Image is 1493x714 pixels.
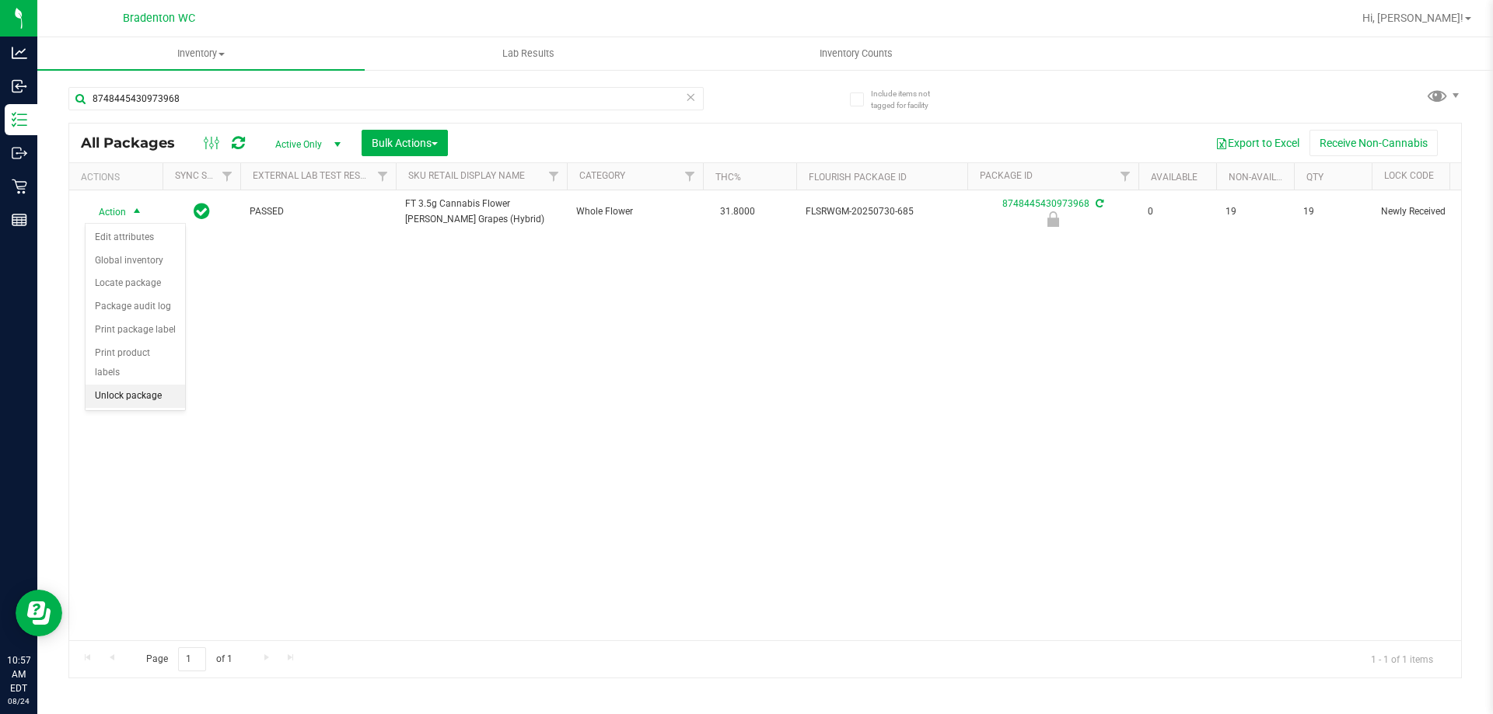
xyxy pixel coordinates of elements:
[86,295,185,319] li: Package audit log
[12,179,27,194] inline-svg: Retail
[715,172,741,183] a: THC%
[1381,204,1479,219] span: Newly Received
[86,342,185,385] li: Print product labels
[372,137,438,149] span: Bulk Actions
[68,87,704,110] input: Search Package ID, Item Name, SKU, Lot or Part Number...
[365,37,692,70] a: Lab Results
[1358,647,1446,670] span: 1 - 1 of 1 items
[12,212,27,228] inline-svg: Reports
[1148,204,1207,219] span: 0
[1226,204,1285,219] span: 19
[16,590,62,636] iframe: Resource center
[86,385,185,408] li: Unlock package
[1113,163,1138,190] a: Filter
[1229,172,1298,183] a: Non-Available
[37,37,365,70] a: Inventory
[81,134,191,152] span: All Packages
[194,200,210,222] span: In Sync
[86,319,185,342] li: Print package label
[712,200,763,223] span: 31.8000
[809,172,907,183] a: Flourish Package ID
[370,163,396,190] a: Filter
[250,204,386,219] span: PASSED
[133,647,245,671] span: Page of 1
[965,211,1141,227] div: Newly Received
[1002,198,1089,209] a: 8748445430973968
[215,163,240,190] a: Filter
[871,88,949,111] span: Include items not tagged for facility
[1205,130,1309,156] button: Export to Excel
[579,170,625,181] a: Category
[692,37,1019,70] a: Inventory Counts
[86,272,185,295] li: Locate package
[1306,172,1323,183] a: Qty
[85,201,127,223] span: Action
[1362,12,1463,24] span: Hi, [PERSON_NAME]!
[37,47,365,61] span: Inventory
[799,47,914,61] span: Inventory Counts
[541,163,567,190] a: Filter
[7,653,30,695] p: 10:57 AM EDT
[1303,204,1362,219] span: 19
[362,130,448,156] button: Bulk Actions
[12,145,27,161] inline-svg: Outbound
[86,249,185,273] li: Global inventory
[980,170,1033,181] a: Package ID
[1093,198,1103,209] span: Sync from Compliance System
[405,197,558,226] span: FT 3.5g Cannabis Flower [PERSON_NAME] Grapes (Hybrid)
[86,226,185,249] li: Edit attributes
[128,201,147,223] span: select
[1151,172,1198,183] a: Available
[806,204,958,219] span: FLSRWGM-20250730-685
[7,695,30,707] p: 08/24
[12,45,27,61] inline-svg: Analytics
[1309,130,1438,156] button: Receive Non-Cannabis
[1384,170,1434,181] a: Lock Code
[178,647,206,671] input: 1
[576,204,694,219] span: Whole Flower
[175,170,235,181] a: Sync Status
[123,12,195,25] span: Bradenton WC
[677,163,703,190] a: Filter
[12,78,27,94] inline-svg: Inbound
[408,170,525,181] a: Sku Retail Display Name
[685,87,696,107] span: Clear
[481,47,575,61] span: Lab Results
[253,170,375,181] a: External Lab Test Result
[81,172,156,183] div: Actions
[12,112,27,127] inline-svg: Inventory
